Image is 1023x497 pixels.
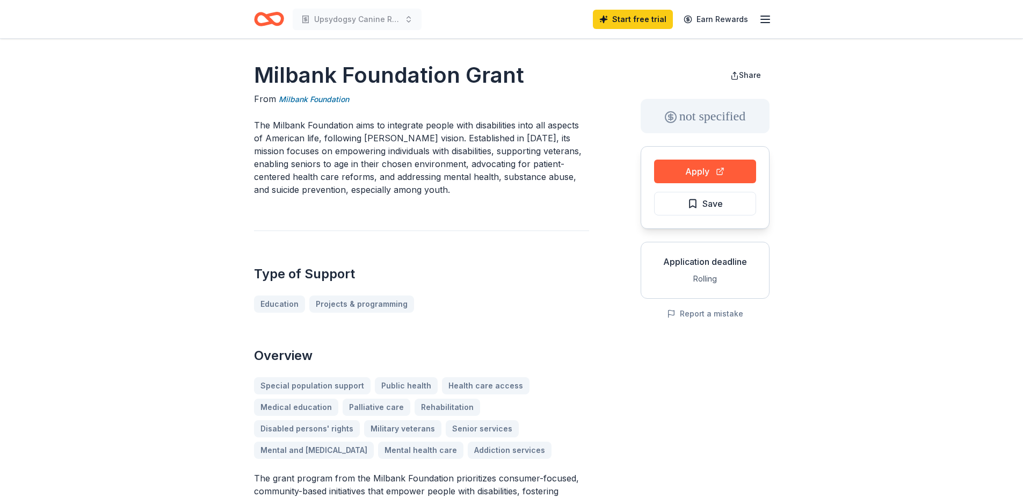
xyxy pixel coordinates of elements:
[254,347,589,364] h2: Overview
[654,192,756,215] button: Save
[254,60,589,90] h1: Milbank Foundation Grant
[722,64,770,86] button: Share
[309,296,414,313] a: Projects & programming
[254,265,589,283] h2: Type of Support
[254,92,589,106] div: From
[702,197,723,211] span: Save
[593,10,673,29] a: Start free trial
[667,307,743,320] button: Report a mistake
[654,160,756,183] button: Apply
[739,70,761,80] span: Share
[279,93,349,106] a: Milbank Foundation
[254,119,589,196] p: The Milbank Foundation aims to integrate people with disabilities into all aspects of American li...
[641,99,770,133] div: not specified
[650,272,760,285] div: Rolling
[293,9,422,30] button: Upsydogsy Canine Rescue
[254,6,284,32] a: Home
[314,13,400,26] span: Upsydogsy Canine Rescue
[650,255,760,268] div: Application deadline
[254,296,305,313] a: Education
[677,10,754,29] a: Earn Rewards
